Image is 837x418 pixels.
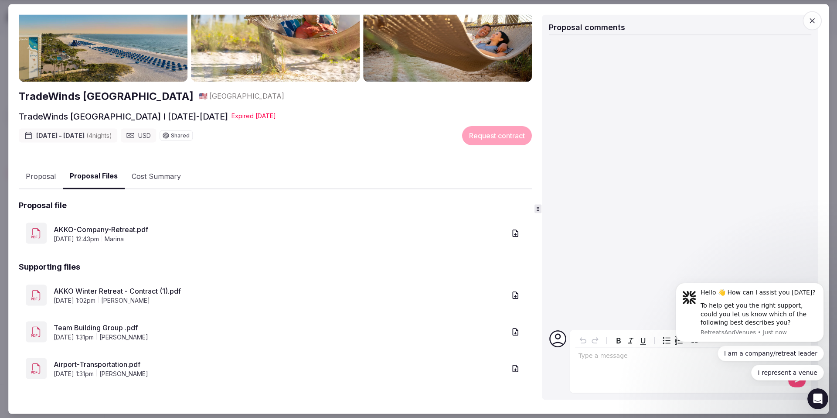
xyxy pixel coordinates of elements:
a: AKKO-Company-Retreat.pdf [54,224,506,234]
button: Cost Summary [125,164,188,189]
span: [DATE] 12:43pm [54,234,99,243]
span: [DATE] 1:31pm [54,369,94,378]
a: AKKO Winter Retreat - Contract (1).pdf [54,285,506,296]
iframe: Intercom notifications message [663,275,837,386]
div: editable markdown [575,348,788,365]
span: Shared [171,133,190,138]
button: Italic [625,334,637,346]
span: 🇺🇸 [199,92,208,100]
span: [PERSON_NAME] [99,332,148,341]
span: [DATE] - [DATE] [36,131,112,140]
button: Underline [637,334,649,346]
button: Bulleted list [660,334,673,346]
span: Proposal comments [549,23,625,32]
div: USD [121,129,156,143]
button: Proposal [19,164,63,189]
a: TradeWinds [GEOGRAPHIC_DATA] [19,89,194,103]
div: Expire d [DATE] [231,112,276,120]
span: ( 4 night s ) [86,132,112,139]
span: [DATE] 1:31pm [54,332,94,341]
button: Proposal Files [63,164,125,189]
span: [PERSON_NAME] [99,369,148,378]
span: [DATE] 1:02pm [54,296,95,305]
a: Team Building Group .pdf [54,322,506,332]
span: marina [105,234,124,243]
div: toggle group [660,334,685,346]
button: Bold [612,334,625,346]
span: [PERSON_NAME] [101,296,150,305]
button: 🇺🇸 [199,91,208,101]
a: Airport-Transportation.pdf [54,359,506,369]
span: [GEOGRAPHIC_DATA] [209,91,284,101]
h2: Supporting files [19,261,80,272]
iframe: Intercom live chat [807,388,828,409]
h2: Proposal file [19,200,67,211]
h2: TradeWinds [GEOGRAPHIC_DATA] I [DATE]-[DATE] [19,110,228,123]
